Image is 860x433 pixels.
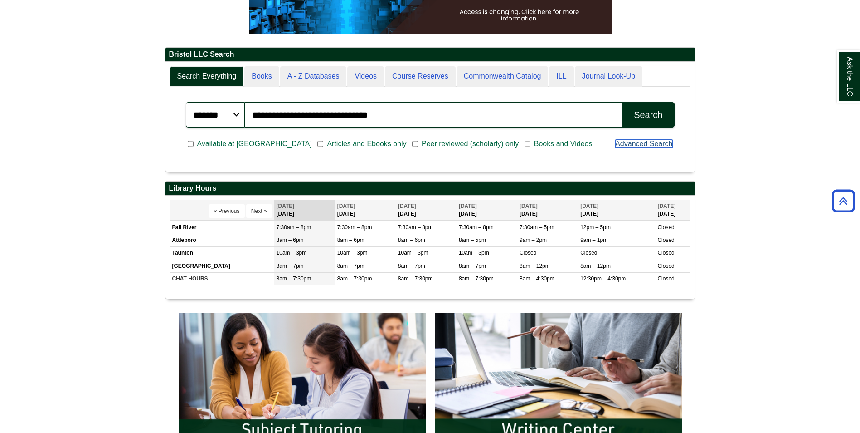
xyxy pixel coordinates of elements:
[170,221,274,234] td: Fall River
[459,276,494,282] span: 8am – 7:30pm
[337,263,364,269] span: 8am – 7pm
[277,203,295,209] span: [DATE]
[323,138,410,149] span: Articles and Ebooks only
[170,66,244,87] a: Search Everything
[520,224,554,231] span: 7:30am – 5pm
[657,224,674,231] span: Closed
[459,263,486,269] span: 8am – 7pm
[580,203,598,209] span: [DATE]
[398,203,416,209] span: [DATE]
[188,140,194,148] input: Available at [GEOGRAPHIC_DATA]
[385,66,456,87] a: Course Reserves
[575,66,642,87] a: Journal Look-Up
[165,48,695,62] h2: Bristol LLC Search
[657,237,674,243] span: Closed
[412,140,418,148] input: Peer reviewed (scholarly) only
[170,234,274,247] td: Attleboro
[337,203,355,209] span: [DATE]
[520,237,547,243] span: 9am – 2pm
[244,66,279,87] a: Books
[396,200,457,221] th: [DATE]
[457,200,517,221] th: [DATE]
[525,140,530,148] input: Books and Videos
[170,272,274,285] td: CHAT HOURS
[337,224,372,231] span: 7:30am – 8pm
[580,224,611,231] span: 12pm – 5pm
[517,200,578,221] th: [DATE]
[398,224,433,231] span: 7:30am – 8pm
[335,200,396,221] th: [DATE]
[274,200,335,221] th: [DATE]
[459,224,494,231] span: 7:30am – 8pm
[459,203,477,209] span: [DATE]
[277,224,311,231] span: 7:30am – 8pm
[829,195,858,207] a: Back to Top
[580,250,597,256] span: Closed
[277,263,304,269] span: 8am – 7pm
[634,110,662,120] div: Search
[657,263,674,269] span: Closed
[277,276,311,282] span: 8am – 7:30pm
[549,66,573,87] a: ILL
[194,138,316,149] span: Available at [GEOGRAPHIC_DATA]
[580,237,607,243] span: 9am – 1pm
[170,247,274,260] td: Taunton
[209,204,245,218] button: « Previous
[520,250,536,256] span: Closed
[580,263,611,269] span: 8am – 12pm
[530,138,596,149] span: Books and Videos
[246,204,272,218] button: Next »
[520,276,554,282] span: 8am – 4:30pm
[615,140,672,148] a: Advanced Search
[398,250,428,256] span: 10am – 3pm
[418,138,522,149] span: Peer reviewed (scholarly) only
[280,66,347,87] a: A - Z Databases
[520,203,538,209] span: [DATE]
[520,263,550,269] span: 8am – 12pm
[337,276,372,282] span: 8am – 7:30pm
[398,263,425,269] span: 8am – 7pm
[657,203,675,209] span: [DATE]
[277,237,304,243] span: 8am – 6pm
[337,250,368,256] span: 10am – 3pm
[170,260,274,272] td: [GEOGRAPHIC_DATA]
[398,276,433,282] span: 8am – 7:30pm
[347,66,384,87] a: Videos
[457,66,549,87] a: Commonwealth Catalog
[398,237,425,243] span: 8am – 6pm
[459,237,486,243] span: 8am – 5pm
[317,140,323,148] input: Articles and Ebooks only
[655,200,690,221] th: [DATE]
[337,237,364,243] span: 8am – 6pm
[580,276,626,282] span: 12:30pm – 4:30pm
[657,250,674,256] span: Closed
[277,250,307,256] span: 10am – 3pm
[622,102,674,128] button: Search
[165,182,695,196] h2: Library Hours
[657,276,674,282] span: Closed
[578,200,655,221] th: [DATE]
[459,250,489,256] span: 10am – 3pm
